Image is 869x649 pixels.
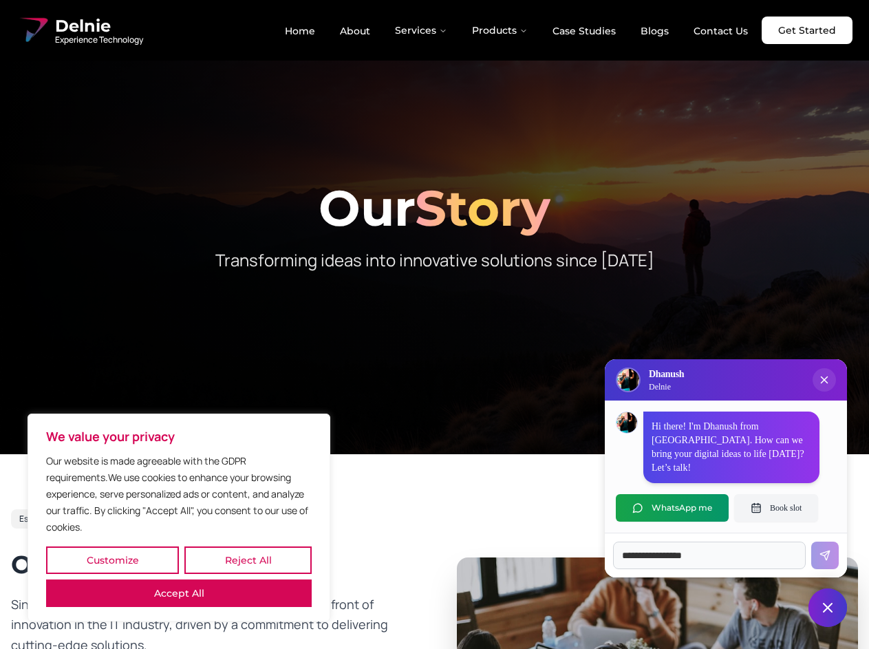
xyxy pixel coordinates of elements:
button: Close chat popup [813,368,836,392]
span: Delnie [55,15,143,37]
button: Customize [46,546,179,574]
p: We value your privacy [46,428,312,445]
span: Est. 2017 [19,513,53,524]
a: Get Started [762,17,852,44]
a: About [329,19,381,43]
h1: Our [11,183,858,233]
span: Story [415,178,550,238]
span: Experience Technology [55,34,143,45]
p: Our website is made agreeable with the GDPR requirements.We use cookies to enhance your browsing ... [46,453,312,535]
h3: Dhanush [649,368,684,381]
a: Contact Us [683,19,759,43]
img: Delnie Logo [17,14,50,47]
p: Delnie [649,381,684,392]
h2: Our Journey [11,551,413,578]
img: Delnie Logo [617,369,639,391]
button: Products [461,17,539,44]
button: WhatsApp me [616,494,729,522]
button: Book slot [734,494,818,522]
nav: Main [274,17,759,44]
button: Services [384,17,458,44]
p: Hi there! I'm Dhanush from [GEOGRAPHIC_DATA]. How can we bring your digital ideas to life [DATE]?... [652,420,811,475]
a: Delnie Logo Full [17,14,143,47]
button: Reject All [184,546,312,574]
img: Dhanush [616,412,637,433]
a: Home [274,19,326,43]
button: Accept All [46,579,312,607]
button: Close chat [808,588,847,627]
a: Case Studies [541,19,627,43]
p: Transforming ideas into innovative solutions since [DATE] [171,249,699,271]
a: Blogs [630,19,680,43]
